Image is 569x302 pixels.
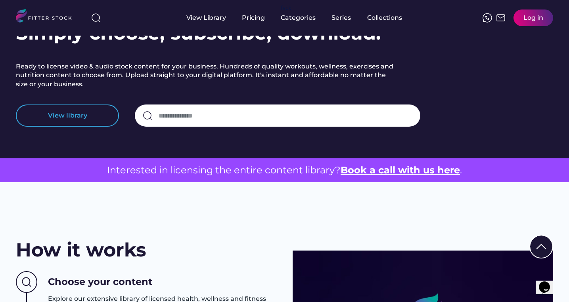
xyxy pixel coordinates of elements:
div: Log in [523,13,543,22]
a: Book a call with us here [341,164,460,176]
h2: How it works [16,237,146,263]
img: Group%201000002322%20%281%29.svg [530,236,552,258]
div: fvck [281,4,291,12]
h3: Choose your content [48,275,152,289]
div: Collections [367,13,402,22]
button: View library [16,104,119,127]
img: Frame%2051.svg [496,13,506,23]
div: Series [331,13,351,22]
img: LOGO.svg [16,9,79,25]
img: search-normal%203.svg [91,13,101,23]
div: Categories [281,13,316,22]
img: search-normal.svg [143,111,152,120]
iframe: chat widget [536,270,561,294]
h2: Ready to license video & audio stock content for your business. Hundreds of quality workouts, wel... [16,62,397,89]
div: View Library [186,13,226,22]
img: meteor-icons_whatsapp%20%281%29.svg [483,13,492,23]
div: Pricing [242,13,265,22]
img: Group%201000002437%20%282%29.svg [16,271,37,293]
